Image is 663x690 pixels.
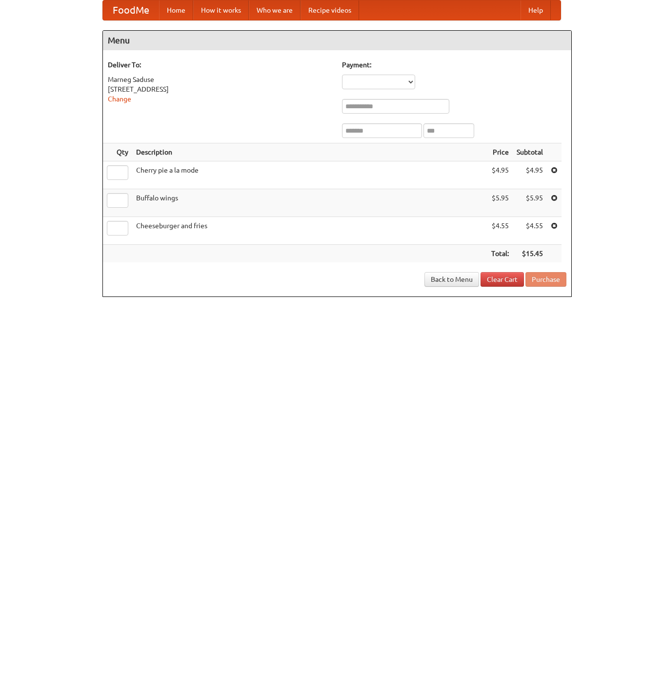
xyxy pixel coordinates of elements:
[513,189,547,217] td: $5.95
[108,84,332,94] div: [STREET_ADDRESS]
[487,245,513,263] th: Total:
[525,272,566,287] button: Purchase
[521,0,551,20] a: Help
[301,0,359,20] a: Recipe videos
[103,31,571,50] h4: Menu
[513,217,547,245] td: $4.55
[108,60,332,70] h5: Deliver To:
[487,189,513,217] td: $5.95
[132,161,487,189] td: Cherry pie a la mode
[513,245,547,263] th: $15.45
[103,0,159,20] a: FoodMe
[103,143,132,161] th: Qty
[481,272,524,287] a: Clear Cart
[193,0,249,20] a: How it works
[132,217,487,245] td: Cheeseburger and fries
[487,217,513,245] td: $4.55
[108,95,131,103] a: Change
[513,143,547,161] th: Subtotal
[108,75,332,84] div: Marneg Saduse
[342,60,566,70] h5: Payment:
[132,189,487,217] td: Buffalo wings
[513,161,547,189] td: $4.95
[249,0,301,20] a: Who we are
[487,161,513,189] td: $4.95
[132,143,487,161] th: Description
[487,143,513,161] th: Price
[159,0,193,20] a: Home
[424,272,479,287] a: Back to Menu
